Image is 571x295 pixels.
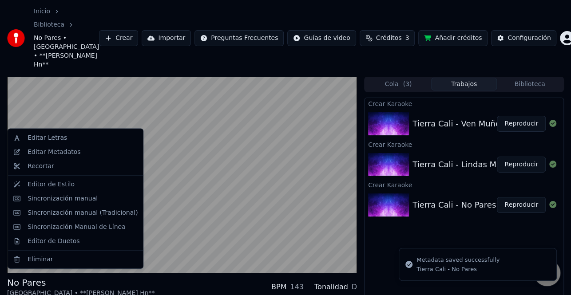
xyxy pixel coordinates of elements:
[376,34,402,43] span: Créditos
[508,34,551,43] div: Configuración
[28,255,53,264] div: Eliminar
[7,276,155,289] div: No Pares
[403,80,412,89] span: ( 3 )
[28,222,126,231] div: Sincronización Manual de Línea
[431,78,497,90] button: Trabajos
[28,180,75,189] div: Editor de Estilo
[352,282,357,292] div: D
[497,78,563,90] button: Biblioteca
[491,30,556,46] button: Configuración
[28,208,138,217] div: Sincronización manual (Tradicional)
[497,197,546,213] button: Reproducir
[416,256,500,264] div: Metadata saved successfully
[412,158,521,171] div: Tierra Cali - Lindas Mujeres
[34,34,99,69] span: No Pares • [GEOGRAPHIC_DATA] • **[PERSON_NAME] Hn**
[412,199,496,211] div: Tierra Cali - No Pares
[28,194,98,203] div: Sincronización manual
[28,134,67,142] div: Editar Letras
[7,29,25,47] img: youka
[497,116,546,132] button: Reproducir
[365,78,431,90] button: Cola
[314,282,348,292] div: Tonalidad
[360,30,415,46] button: Créditos3
[142,30,191,46] button: Importar
[99,30,138,46] button: Crear
[271,282,286,292] div: BPM
[365,179,563,190] div: Crear Karaoke
[365,98,563,109] div: Crear Karaoke
[287,30,356,46] button: Guías de video
[418,30,488,46] button: Añadir créditos
[34,7,99,69] nav: breadcrumb
[365,139,563,149] div: Crear Karaoke
[28,148,80,157] div: Editar Metadatos
[34,7,50,16] a: Inicio
[194,30,284,46] button: Preguntas Frecuentes
[34,20,64,29] a: Biblioteca
[497,157,546,173] button: Reproducir
[412,118,510,130] div: Tierra Cali - Ven Muñeca
[28,236,79,245] div: Editor de Duetos
[416,265,500,273] div: Tierra Cali - No Pares
[405,34,409,43] span: 3
[28,161,54,170] div: Recortar
[290,282,304,292] div: 143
